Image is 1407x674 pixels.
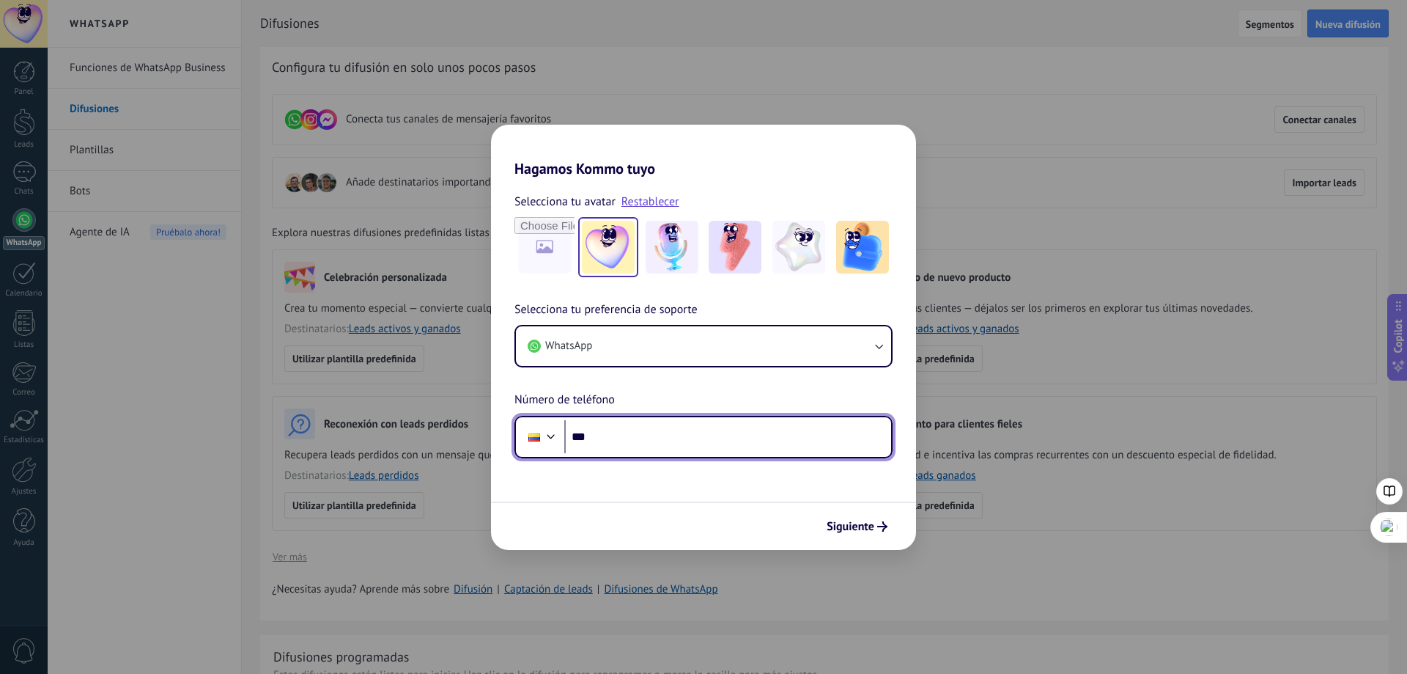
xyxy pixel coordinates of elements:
[514,192,616,211] span: Selecciona tu avatar
[646,221,698,274] img: -2.jpeg
[621,194,679,209] a: Restablecer
[491,125,916,177] h2: Hagamos Kommo tuyo
[514,301,698,320] span: Selecciona tu preferencia de soporte
[520,422,548,453] div: Colombia: + 57
[820,514,894,539] button: Siguiente
[827,521,874,532] span: Siguiente
[772,221,825,274] img: -4.jpeg
[514,391,615,410] span: Número de teléfono
[582,221,635,274] img: -1.jpeg
[836,221,889,274] img: -5.jpeg
[545,339,592,354] span: WhatsApp
[709,221,761,274] img: -3.jpeg
[516,326,891,366] button: WhatsApp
